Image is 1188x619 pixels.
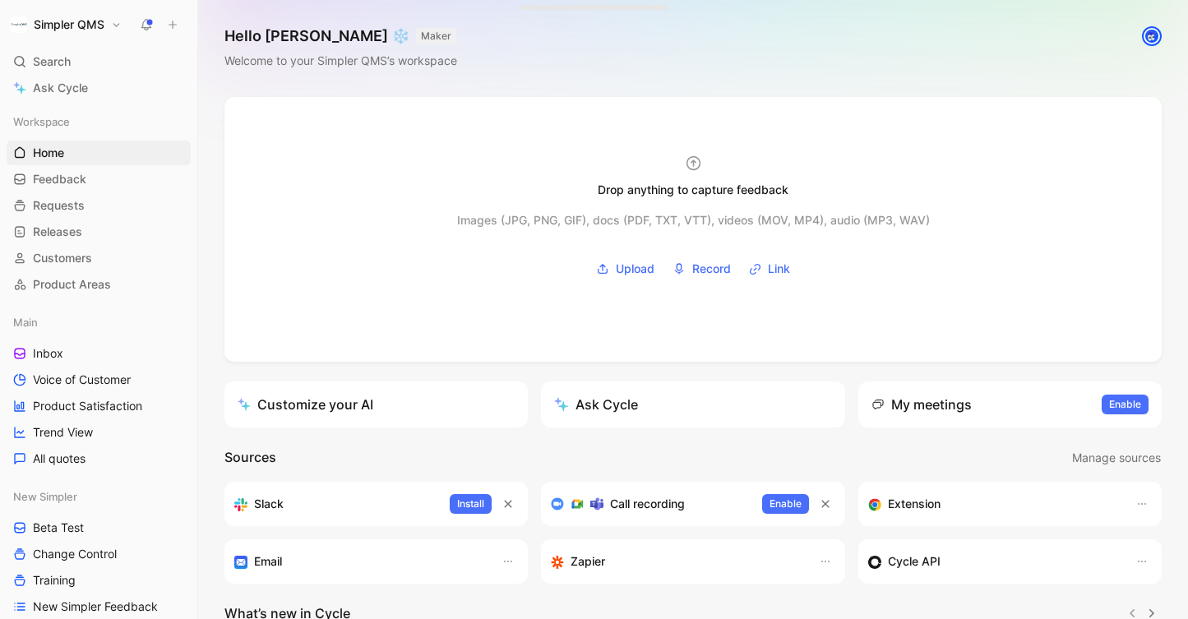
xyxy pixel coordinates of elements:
span: Search [33,52,71,72]
span: Ask Cycle [33,78,88,98]
span: Record [692,259,731,279]
div: Drop anything to capture feedback [598,180,788,200]
span: Change Control [33,546,117,562]
button: Install [450,494,492,514]
button: Enable [762,494,809,514]
div: Main [7,310,191,335]
a: Customers [7,246,191,270]
div: Sync your customers, send feedback and get updates in Slack [234,494,437,514]
img: Simpler QMS [11,16,27,33]
h1: Simpler QMS [34,17,104,32]
a: Requests [7,193,191,218]
span: Install [457,496,484,512]
a: Ask Cycle [7,76,191,100]
div: Customize your AI [238,395,373,414]
a: All quotes [7,446,191,471]
span: Feedback [33,171,86,187]
h3: Cycle API [888,552,941,571]
span: Workspace [13,113,70,130]
a: Voice of Customer [7,367,191,392]
a: Change Control [7,542,191,566]
span: Enable [1109,396,1141,413]
h3: Extension [888,494,941,514]
button: Manage sources [1071,447,1162,469]
a: Releases [7,219,191,244]
button: Ask Cycle [541,381,844,427]
div: Images (JPG, PNG, GIF), docs (PDF, TXT, VTT), videos (MOV, MP4), audio (MP3, WAV) [457,210,930,230]
a: Product Satisfaction [7,394,191,418]
h3: Zapier [571,552,605,571]
div: Workspace [7,109,191,134]
h3: Slack [254,494,284,514]
span: New Simpler [13,488,77,505]
a: Trend View [7,420,191,445]
a: Customize your AI [224,381,528,427]
span: Product Satisfaction [33,398,142,414]
a: Product Areas [7,272,191,297]
div: Search [7,49,191,74]
img: avatar [1144,28,1160,44]
div: My meetings [871,395,972,414]
div: Sync customers & send feedback from custom sources. Get inspired by our favorite use case [868,552,1119,571]
span: Releases [33,224,82,240]
span: Requests [33,197,85,214]
button: Enable [1102,395,1149,414]
span: Customers [33,250,92,266]
span: Main [13,314,38,330]
h1: Hello [PERSON_NAME] ❄️ [224,26,457,46]
h2: Sources [224,447,276,469]
span: Beta Test [33,520,84,536]
div: Capture feedback from thousands of sources with Zapier (survey results, recordings, sheets, etc). [551,552,802,571]
span: New Simpler Feedback [33,598,158,615]
button: Upload [590,256,660,281]
span: Enable [770,496,802,512]
span: Link [768,259,790,279]
a: Inbox [7,341,191,366]
button: Link [743,256,796,281]
div: New Simpler [7,484,191,509]
a: New Simpler Feedback [7,594,191,619]
a: Feedback [7,167,191,192]
a: Training [7,568,191,593]
span: Training [33,572,76,589]
div: New SimplerBeta TestChange ControlTrainingNew Simpler Feedback [7,484,191,619]
button: Record [667,256,737,281]
h3: Email [254,552,282,571]
div: Welcome to your Simpler QMS’s workspace [224,51,457,71]
a: Beta Test [7,515,191,540]
button: MAKER [416,28,456,44]
span: Upload [616,259,654,279]
h3: Call recording [610,494,685,514]
div: MainInboxVoice of CustomerProduct SatisfactionTrend ViewAll quotes [7,310,191,471]
div: Ask Cycle [554,395,638,414]
button: Simpler QMSSimpler QMS [7,13,126,36]
span: Trend View [33,424,93,441]
a: Home [7,141,191,165]
span: Manage sources [1072,448,1161,468]
span: Inbox [33,345,63,362]
div: Forward emails to your feedback inbox [234,552,485,571]
span: Voice of Customer [33,372,131,388]
div: Record & transcribe meetings from Zoom, Meet & Teams. [551,494,748,514]
span: Home [33,145,64,161]
span: Product Areas [33,276,111,293]
div: Capture feedback from anywhere on the web [868,494,1119,514]
span: All quotes [33,450,86,467]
